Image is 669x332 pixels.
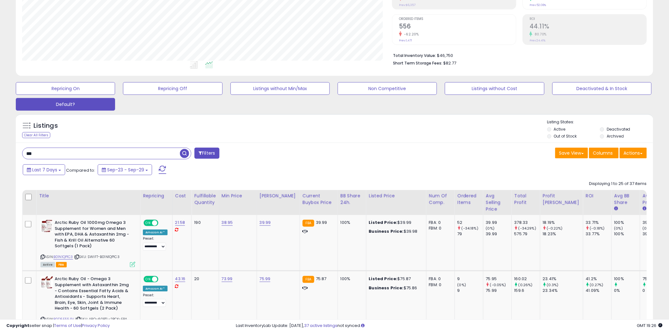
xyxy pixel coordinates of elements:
small: (0%) [486,226,495,231]
a: Terms of Use [54,323,81,329]
button: Filters [194,148,219,159]
span: ROI [530,17,647,21]
div: $75.87 [369,276,421,282]
div: 41.09% [586,288,611,293]
div: 9 [457,288,483,293]
div: 75.99 [486,288,512,293]
div: 39.99 [643,231,668,237]
button: Listings without Cost [445,82,544,95]
div: Total Profit [514,193,537,206]
div: 23.41% [543,276,583,282]
div: Clear All Filters [22,132,50,138]
span: All listings currently available for purchase on Amazon [40,262,55,267]
div: 18.19% [543,220,583,225]
div: 575.79 [514,231,540,237]
small: FBA [303,220,314,227]
small: (-0.18%) [590,226,605,231]
small: -62.20% [402,32,419,37]
img: 417o+D2xCuL._SL40_.jpg [40,276,53,289]
div: ASIN: [40,220,135,267]
div: [PERSON_NAME] [260,193,297,199]
span: | SKU: SWIFT-B01N1QP1C3 [74,254,120,259]
div: FBM: 0 [429,225,450,231]
b: Business Price: [369,228,404,234]
div: 100% [614,220,640,225]
span: FBA [56,262,67,267]
button: Repricing Off [123,82,222,95]
h2: 556 [399,23,516,31]
div: BB Share 24h. [341,193,364,206]
div: 52 [457,220,483,225]
small: (-0.05%) [490,282,506,287]
a: 37 active listings [304,323,338,329]
small: (0.27%) [590,282,604,287]
button: Deactivated & In Stock [552,82,652,95]
b: Total Inventory Value: [393,53,436,58]
div: 378.33 [514,220,540,225]
div: Fulfillable Quantity [194,193,216,206]
div: 75.97 [643,276,668,282]
small: Avg Win Price. [643,206,647,212]
div: 33.71% [586,220,611,225]
span: Columns [593,150,613,156]
a: 75.99 [260,276,271,282]
small: Prev: 1,471 [399,39,412,42]
b: Arctic Ruby Oil 1000mg Omega 3 Supplement for Women and Men with EPA, DHA & Astaxanthin 2mg - Fis... [55,220,132,251]
div: 100% [614,231,640,237]
div: ROI [586,193,609,199]
div: Avg Win Price [643,193,666,206]
button: Save View [555,148,588,158]
a: 43.16 [175,276,186,282]
button: Non Competitive [338,82,437,95]
div: Avg BB Share [614,193,637,206]
small: (0%) [457,282,466,287]
button: Actions [620,148,647,158]
div: 41.2% [586,276,611,282]
small: FBA [303,276,314,283]
div: 33.77% [586,231,611,237]
div: 39.99 [486,220,512,225]
h2: 44.11% [530,23,647,31]
img: 51PqAcaRQTL._SL40_.jpg [40,220,53,232]
small: 80.70% [532,32,547,37]
button: Columns [589,148,619,158]
div: FBA: 0 [429,276,450,282]
div: 75.95 [486,276,512,282]
div: 20 [194,276,214,282]
div: 160.02 [514,276,540,282]
div: 79 [457,231,483,237]
label: Deactivated [607,126,630,132]
button: Listings without Min/Max [230,82,330,95]
label: Active [554,126,566,132]
div: Preset: [143,237,168,251]
div: Num of Comp. [429,193,452,206]
div: Listed Price [369,193,424,199]
a: 21.58 [175,219,185,226]
a: 73.99 [222,276,233,282]
span: Sep-23 - Sep-29 [107,167,144,173]
div: Preset: [143,293,168,307]
div: 100% [341,220,361,225]
b: Listed Price: [369,276,398,282]
a: Privacy Policy [82,323,110,329]
label: Archived [607,133,624,139]
small: (0%) [614,226,623,231]
span: 2025-10-7 19:26 GMT [637,323,663,329]
div: Current Buybox Price [303,193,335,206]
div: 39.99 [643,220,668,225]
h5: Listings [34,121,58,130]
div: seller snap | | [6,323,110,329]
div: 18.23% [543,231,583,237]
small: Prev: 52.08% [530,3,546,7]
a: 39.99 [260,219,271,226]
a: 38.95 [222,219,233,226]
button: Default? [16,98,115,111]
small: Avg BB Share. [614,206,618,212]
div: Avg Selling Price [486,193,509,212]
strong: Copyright [6,323,29,329]
div: Min Price [222,193,254,199]
small: Prev: $6,357 [399,3,415,7]
small: (0.26%) [519,282,533,287]
small: (-0.22%) [547,226,563,231]
div: Displaying 1 to 25 of 37 items [589,181,647,187]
